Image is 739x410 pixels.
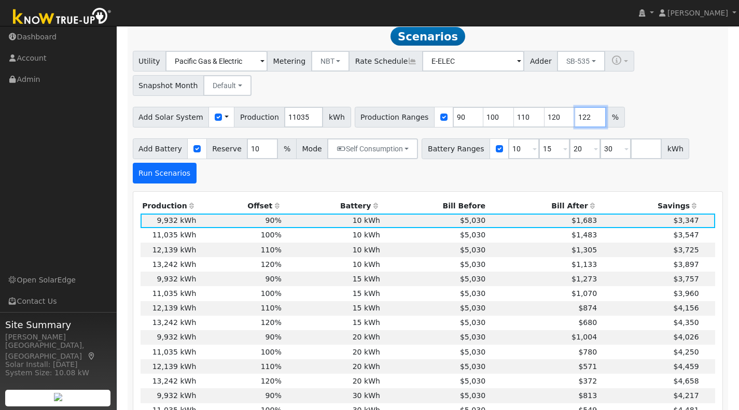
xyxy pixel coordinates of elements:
[266,333,282,341] span: 90%
[557,51,605,72] button: SB-535
[460,275,485,283] span: $5,030
[460,260,485,268] span: $5,030
[267,51,312,72] span: Metering
[673,289,699,298] span: $3,960
[673,231,699,239] span: $3,547
[283,286,382,301] td: 15 kWh
[487,199,599,214] th: Bill After
[311,51,350,72] button: NBT
[460,391,485,400] span: $5,030
[5,359,111,370] div: Solar Install: [DATE]
[87,352,96,360] a: Map
[261,231,282,239] span: 100%
[296,138,328,159] span: Mode
[141,316,198,330] td: 13,242 kWh
[673,377,699,385] span: $4,658
[355,107,435,128] span: Production Ranges
[571,216,597,224] span: $1,683
[5,340,111,362] div: [GEOGRAPHIC_DATA], [GEOGRAPHIC_DATA]
[283,272,382,286] td: 15 kWh
[283,257,382,272] td: 10 kWh
[5,332,111,343] div: [PERSON_NAME]
[261,318,282,327] span: 120%
[141,214,198,228] td: 9,932 kWh
[673,362,699,371] span: $4,459
[198,199,284,214] th: Offset
[141,243,198,257] td: 12,139 kWh
[391,27,465,46] span: Scenarios
[8,6,117,29] img: Know True-Up
[5,318,111,332] span: Site Summary
[141,199,198,214] th: Production
[206,138,248,159] span: Reserve
[141,345,198,359] td: 11,035 kWh
[234,107,285,128] span: Production
[673,348,699,356] span: $4,250
[266,275,282,283] span: 90%
[141,228,198,243] td: 11,035 kWh
[658,202,690,210] span: Savings
[283,301,382,316] td: 15 kWh
[133,75,204,96] span: Snapshot Month
[578,304,597,312] span: $874
[141,330,198,345] td: 9,932 kWh
[141,286,198,301] td: 11,035 kWh
[571,333,597,341] span: $1,004
[673,275,699,283] span: $3,757
[460,216,485,224] span: $5,030
[460,362,485,371] span: $5,030
[667,9,728,17] span: [PERSON_NAME]
[571,289,597,298] span: $1,070
[165,51,268,72] input: Select a Utility
[578,348,597,356] span: $780
[261,377,282,385] span: 120%
[141,388,198,403] td: 9,932 kWh
[133,163,197,183] button: Run Scenarios
[283,214,382,228] td: 10 kWh
[460,289,485,298] span: $5,030
[673,318,699,327] span: $4,350
[327,138,418,159] button: Self Consumption
[578,377,597,385] span: $372
[266,216,282,224] span: 90%
[261,260,282,268] span: 120%
[133,107,210,128] span: Add Solar System
[133,51,166,72] span: Utility
[571,231,597,239] span: $1,483
[283,316,382,330] td: 15 kWh
[422,51,524,72] input: Select a Rate Schedule
[141,359,198,374] td: 12,139 kWh
[578,318,597,327] span: $680
[422,138,490,159] span: Battery Ranges
[266,391,282,400] span: 90%
[141,374,198,388] td: 13,242 kWh
[382,199,487,214] th: Bill Before
[323,107,351,128] span: kWh
[673,260,699,268] span: $3,897
[606,107,624,128] span: %
[261,289,282,298] span: 100%
[673,246,699,254] span: $3,725
[261,362,282,371] span: 110%
[283,330,382,345] td: 20 kWh
[5,367,111,378] div: System Size: 10.08 kW
[460,304,485,312] span: $5,030
[133,138,188,159] span: Add Battery
[460,246,485,254] span: $5,030
[283,345,382,359] td: 20 kWh
[141,257,198,272] td: 13,242 kWh
[141,301,198,316] td: 12,139 kWh
[460,318,485,327] span: $5,030
[261,348,282,356] span: 100%
[261,304,282,312] span: 110%
[661,138,689,159] span: kWh
[203,75,252,96] button: Default
[673,304,699,312] span: $4,156
[673,391,699,400] span: $4,217
[460,348,485,356] span: $5,030
[460,231,485,239] span: $5,030
[283,374,382,388] td: 20 kWh
[460,333,485,341] span: $5,030
[283,228,382,243] td: 10 kWh
[524,51,557,72] span: Adder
